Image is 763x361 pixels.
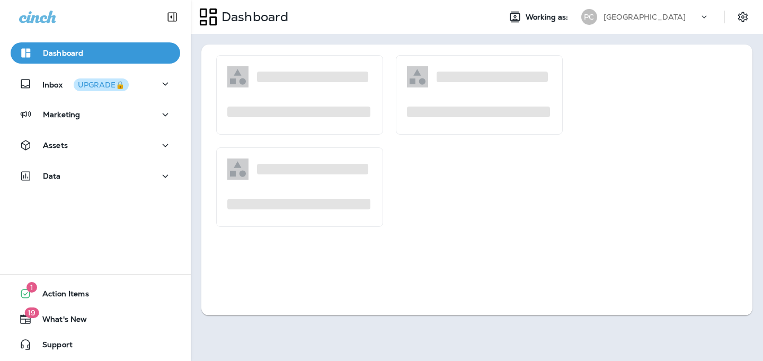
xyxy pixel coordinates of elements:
p: Marketing [43,110,80,119]
p: Data [43,172,61,180]
button: Collapse Sidebar [157,6,187,28]
button: Dashboard [11,42,180,64]
button: 1Action Items [11,283,180,304]
p: [GEOGRAPHIC_DATA] [604,13,686,21]
button: UPGRADE🔒 [74,78,129,91]
div: PC [581,9,597,25]
button: Support [11,334,180,355]
span: 19 [24,307,39,318]
span: Support [32,340,73,353]
button: InboxUPGRADE🔒 [11,73,180,94]
span: What's New [32,315,87,328]
span: Working as: [526,13,571,22]
button: Assets [11,135,180,156]
p: Inbox [42,78,129,90]
button: 19What's New [11,309,180,330]
button: Settings [733,7,752,27]
button: Data [11,165,180,187]
span: Action Items [32,289,89,302]
p: Dashboard [43,49,83,57]
button: Marketing [11,104,180,125]
div: UPGRADE🔒 [78,81,125,89]
span: 1 [26,282,37,293]
p: Assets [43,141,68,149]
p: Dashboard [217,9,288,25]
